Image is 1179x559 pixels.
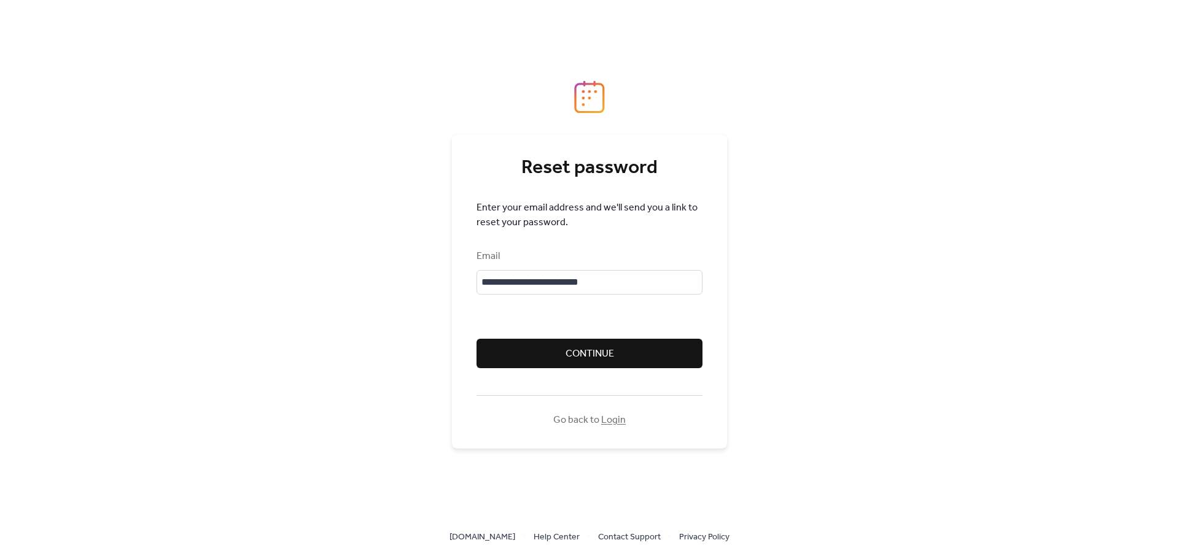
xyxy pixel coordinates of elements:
[679,530,730,545] span: Privacy Policy
[449,529,515,544] a: [DOMAIN_NAME]
[601,411,626,430] a: Login
[679,529,730,544] a: Privacy Policy
[598,529,661,544] a: Contact Support
[534,530,580,545] span: Help Center
[553,413,626,428] span: Go back to
[574,80,605,114] img: logo
[477,156,702,180] div: Reset password
[477,249,700,264] div: Email
[598,530,661,545] span: Contact Support
[449,530,515,545] span: [DOMAIN_NAME]
[477,201,702,230] span: Enter your email address and we'll send you a link to reset your password.
[534,529,580,544] a: Help Center
[566,347,614,361] span: Continue
[477,339,702,368] button: Continue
